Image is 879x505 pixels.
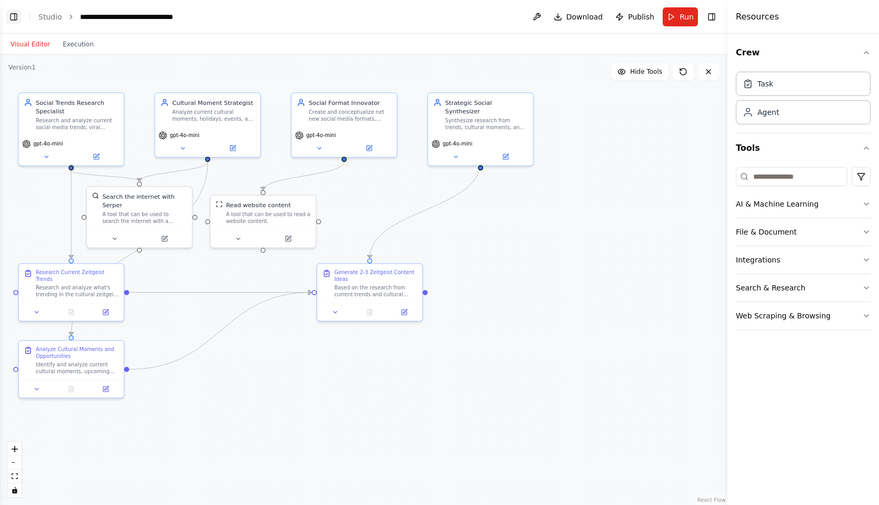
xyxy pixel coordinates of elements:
[736,38,871,67] button: Crew
[306,132,336,139] span: gpt-4o-mini
[91,384,121,394] button: Open in side panel
[18,92,125,166] div: Social Trends Research SpecialistResearch and analyze current social media trends, viral content ...
[445,98,528,115] div: Strategic Social Synthesizer
[67,170,144,181] g: Edge from 77353b83-200b-45fe-bb13-44352b61600e to 02798f2b-4e75-4d08-806b-aeb4a152db29
[628,12,654,22] span: Publish
[102,211,186,225] div: A tool that can be used to search the internet with a search_query. Supports different search typ...
[291,92,398,158] div: Social Format InnovatorCreate and conceptualize net new social media formats, content types, and ...
[316,263,423,322] div: Generate 2-3 Zeitgeist Content IdeasBased on the research from current trends and cultural moment...
[141,234,189,244] button: Open in side panel
[18,263,125,322] div: Research Current Zeitgeist TrendsResearch and analyze what's trending in the cultural zeitgeist R...
[309,98,392,106] div: Social Format Innovator
[169,132,199,139] span: gpt-4o-mini
[8,442,22,456] button: zoom in
[482,152,530,162] button: Open in side panel
[102,192,186,209] div: Search the internet with Serper
[172,98,255,106] div: Cultural Moment Strategist
[4,38,56,51] button: Visual Editor
[550,7,607,26] button: Download
[36,346,118,360] div: Analyze Cultural Moments and Opportunities
[345,143,393,153] button: Open in side panel
[630,67,662,76] span: Hide Tools
[757,79,773,89] div: Task
[91,307,121,317] button: Open in side panel
[8,456,22,470] button: zoom out
[8,442,22,497] div: React Flow controls
[566,12,603,22] span: Download
[18,340,125,399] div: Analyze Cultural Moments and OpportunitiesIdentify and analyze current cultural moments, upcoming...
[216,201,223,208] img: ScrapeWebsiteTool
[757,107,779,118] div: Agent
[443,141,473,148] span: gpt-4o-mini
[36,269,118,283] div: Research Current Zeitgeist Trends
[365,162,485,258] g: Edge from 56a0e261-176e-45bd-bb0a-943f7735a46b to 9a37f235-6ebb-4e43-82cc-449f8639329d
[8,483,22,497] button: toggle interactivity
[36,361,118,375] div: Identify and analyze current cultural moments, upcoming holidays, seasonal events, and trending c...
[53,384,89,394] button: No output available
[6,9,21,24] button: Show left sidebar
[36,98,118,115] div: Social Trends Research Specialist
[389,307,419,317] button: Open in side panel
[334,285,417,298] div: Based on the research from current trends and cultural moments, create 2-3 specific, actionable s...
[210,195,317,248] div: ScrapeWebsiteToolRead website contentA tool that can be used to read a website content.
[8,63,36,72] div: Version 1
[697,497,726,503] a: React Flow attribution
[226,201,291,209] div: Read website content
[38,12,198,22] nav: breadcrumb
[154,92,261,158] div: Cultural Moment StrategistAnalyze current cultural moments, holidays, events, and trending topics...
[736,133,871,163] button: Tools
[736,163,871,338] div: Tools
[86,186,193,248] div: SerperDevToolSearch the internet with SerperA tool that can be used to search the internet with a...
[129,288,312,374] g: Edge from 5d8eb664-6903-4301-b962-3250b0d8eaa3 to 9a37f235-6ebb-4e43-82cc-449f8639329d
[67,170,75,258] g: Edge from 77353b83-200b-45fe-bb13-44352b61600e to b1403dc2-ad9a-4dcb-99bc-e63e1669985a
[704,9,719,24] button: Hide right sidebar
[53,307,89,317] button: No output available
[259,162,348,190] g: Edge from d2b28010-490c-46a5-a0ca-2625dbac23ad to 06126910-3ebe-46c4-9a29-305af8239f45
[92,192,99,199] img: SerperDevTool
[427,92,534,166] div: Strategic Social SynthesizerSynthesize research from trends, cultural moments, and format innovat...
[8,470,22,483] button: fit view
[226,211,310,225] div: A tool that can be used to read a website content.
[334,269,417,283] div: Generate 2-3 Zeitgeist Content Ideas
[736,246,871,274] button: Integrations
[736,218,871,246] button: File & Document
[736,190,871,218] button: AI & Machine Learning
[309,109,392,122] div: Create and conceptualize net new social media formats, content types, and creative executions tha...
[33,141,63,148] span: gpt-4o-mini
[72,152,121,162] button: Open in side panel
[36,285,118,298] div: Research and analyze what's trending in the cultural zeitgeist RIGHT NOW across social media plat...
[352,307,388,317] button: No output available
[736,302,871,329] button: Web Scraping & Browsing
[129,288,312,297] g: Edge from b1403dc2-ad9a-4dcb-99bc-e63e1669985a to 9a37f235-6ebb-4e43-82cc-449f8639329d
[736,274,871,302] button: Search & Research
[611,63,668,80] button: Hide Tools
[680,12,694,22] span: Run
[611,7,658,26] button: Publish
[663,7,698,26] button: Run
[264,234,312,244] button: Open in side panel
[38,13,62,21] a: Studio
[135,162,212,181] g: Edge from d9461bf5-6971-4b7c-91b5-b47782063ed7 to 02798f2b-4e75-4d08-806b-aeb4a152db29
[56,38,100,51] button: Execution
[36,117,118,131] div: Research and analyze current social media trends, viral content patterns, and emerging cultural m...
[736,11,779,23] h4: Resources
[208,143,257,153] button: Open in side panel
[736,67,871,133] div: Crew
[445,117,528,131] div: Synthesize research from trends, cultural moments, and format innovations to create a comprehensi...
[172,109,255,122] div: Analyze current cultural moments, holidays, events, and trending topics to develop authentic ways...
